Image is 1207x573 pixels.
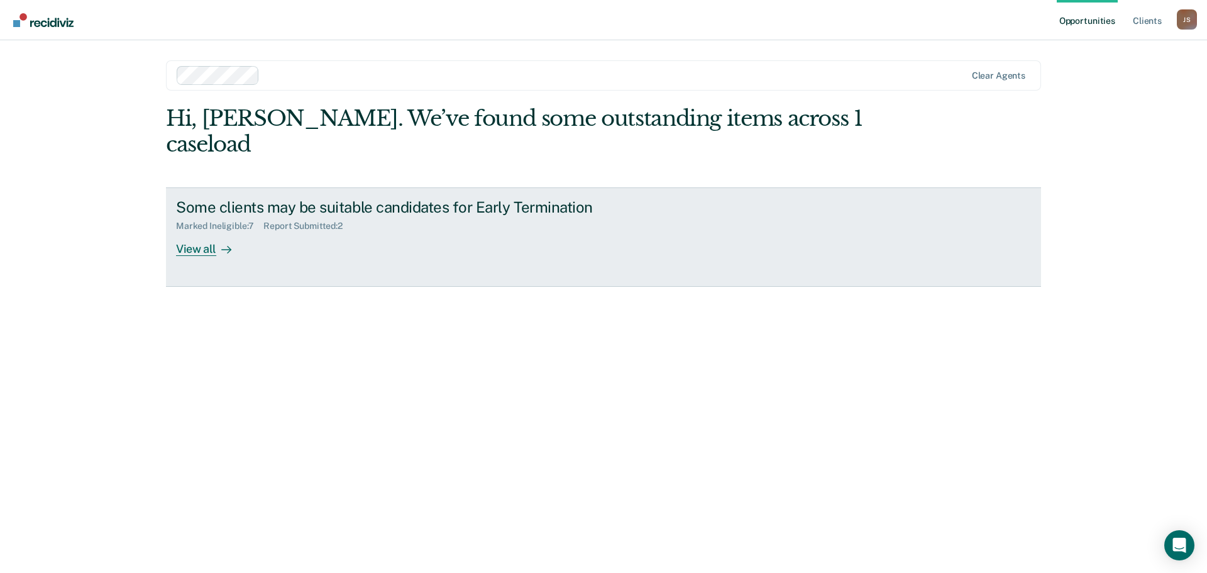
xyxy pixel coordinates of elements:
a: Some clients may be suitable candidates for Early TerminationMarked Ineligible:7Report Submitted:... [166,187,1041,287]
div: View all [176,231,246,256]
div: Report Submitted : 2 [263,221,353,231]
div: Clear agents [972,70,1025,81]
button: Profile dropdown button [1177,9,1197,30]
div: Marked Ineligible : 7 [176,221,263,231]
div: J S [1177,9,1197,30]
img: Recidiviz [13,13,74,27]
div: Some clients may be suitable candidates for Early Termination [176,198,617,216]
div: Hi, [PERSON_NAME]. We’ve found some outstanding items across 1 caseload [166,106,866,157]
div: Open Intercom Messenger [1164,530,1194,560]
